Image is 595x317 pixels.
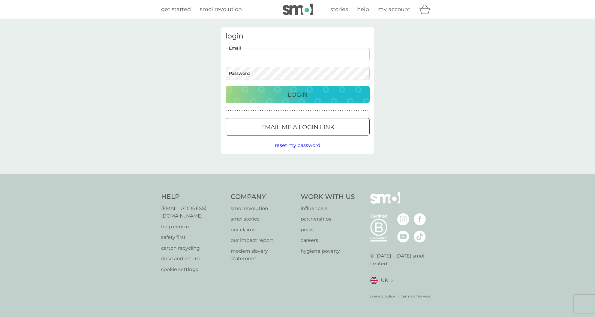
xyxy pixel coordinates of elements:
img: visit the smol Instagram page [397,213,409,225]
p: ● [285,109,286,112]
img: smol [283,4,313,15]
p: ● [351,109,353,112]
p: ● [226,109,227,112]
p: ● [310,109,311,112]
a: carton recycling [161,244,225,252]
p: ● [312,109,314,112]
p: ● [276,109,277,112]
a: cookie settings [161,266,225,273]
p: ● [228,109,229,112]
p: ● [264,109,266,112]
p: ● [255,109,257,112]
p: Login [288,90,308,99]
p: ● [274,109,275,112]
p: ● [365,109,366,112]
img: visit the smol Tiktok page [414,230,426,242]
h3: login [226,32,370,41]
p: ● [342,109,343,112]
a: terms of service [401,293,430,299]
p: ● [329,109,330,112]
p: ● [278,109,279,112]
p: ● [260,109,261,112]
h4: Company [231,192,295,202]
p: [EMAIL_ADDRESS][DOMAIN_NAME] [161,205,225,220]
p: ● [290,109,291,112]
button: Login [226,86,370,103]
span: reset my password [275,142,320,148]
a: get started [161,5,191,14]
p: ● [251,109,252,112]
p: ● [246,109,247,112]
p: ● [317,109,318,112]
p: ● [244,109,245,112]
p: ● [281,109,282,112]
h4: Help [161,192,225,202]
p: ● [335,109,337,112]
p: ● [253,109,254,112]
a: influencers [301,205,355,212]
p: ● [292,109,293,112]
p: ● [239,109,240,112]
button: Email me a login link [226,118,370,136]
a: partnerships [301,215,355,223]
p: ● [344,109,346,112]
p: ● [237,109,238,112]
p: ● [287,109,288,112]
span: UK [381,276,388,284]
img: smol [370,192,400,213]
span: my account [378,6,410,13]
span: stories [330,6,348,13]
img: visit the smol Youtube page [397,230,409,242]
p: ● [349,109,350,112]
a: hygiene poverty [301,247,355,255]
a: careers [301,236,355,244]
p: ● [358,109,359,112]
p: Email me a login link [261,122,334,132]
p: ● [338,109,339,112]
img: visit the smol Facebook page [414,213,426,225]
a: our claims [231,226,295,234]
p: ● [305,109,307,112]
p: ● [333,109,334,112]
p: ● [367,109,368,112]
a: smol revolution [231,205,295,212]
p: ● [319,109,320,112]
p: ● [301,109,302,112]
img: select a new location [391,279,393,282]
p: ● [267,109,268,112]
p: ● [232,109,233,112]
p: ● [331,109,332,112]
a: my account [378,5,410,14]
p: ● [324,109,325,112]
a: help centre [161,223,225,231]
p: ● [271,109,272,112]
p: ● [363,109,364,112]
span: help [357,6,369,13]
p: ● [235,109,236,112]
p: ● [262,109,263,112]
a: our impact report [231,236,295,244]
a: smol revolution [200,5,242,14]
p: ● [340,109,341,112]
p: ● [257,109,259,112]
p: ● [269,109,270,112]
h4: Work With Us [301,192,355,202]
p: ● [347,109,348,112]
img: UK flag [370,277,378,284]
p: ● [315,109,316,112]
p: ● [242,109,243,112]
p: ● [326,109,327,112]
a: press [301,226,355,234]
a: privacy policy [370,293,395,299]
a: safety first [161,233,225,241]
